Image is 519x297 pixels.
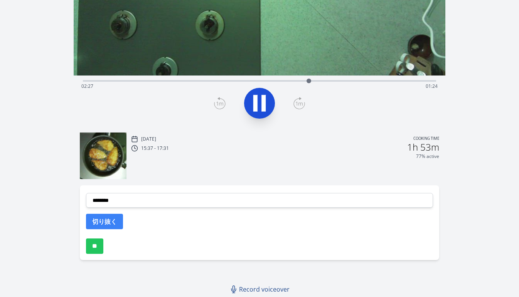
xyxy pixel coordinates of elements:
p: 15:37 - 17:31 [141,145,169,151]
p: 77% active [416,153,439,159]
img: 250825063844_thumb.jpeg [80,133,126,179]
a: Record voiceover [227,282,294,297]
span: Record voiceover [239,285,290,294]
p: Cooking time [413,136,439,143]
span: 02:27 [81,83,93,89]
span: 01:24 [426,83,438,89]
p: [DATE] [141,136,156,142]
h2: 1h 53m [407,143,439,152]
button: 切り抜く [86,214,123,229]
